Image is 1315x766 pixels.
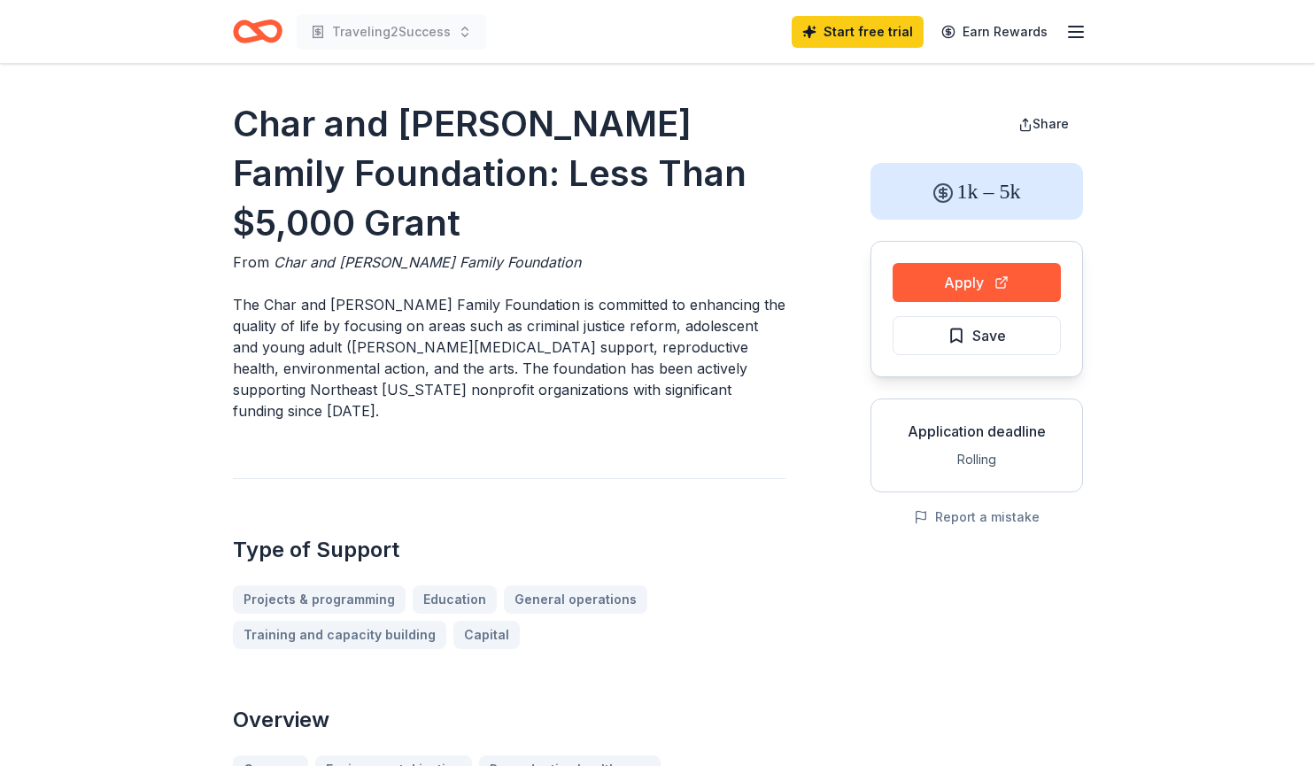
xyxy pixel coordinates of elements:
[233,706,785,734] h2: Overview
[233,294,785,422] p: The Char and [PERSON_NAME] Family Foundation is committed to enhancing the quality of life by foc...
[453,621,520,649] a: Capital
[504,585,647,614] a: General operations
[870,163,1083,220] div: 1k – 5k
[274,253,581,271] span: Char and [PERSON_NAME] Family Foundation
[297,14,486,50] button: Traveling2Success
[233,536,785,564] h2: Type of Support
[893,263,1061,302] button: Apply
[332,21,451,43] span: Traveling2Success
[233,11,282,52] a: Home
[1033,116,1069,131] span: Share
[972,324,1006,347] span: Save
[413,585,497,614] a: Education
[1004,106,1083,142] button: Share
[914,507,1040,528] button: Report a mistake
[792,16,924,48] a: Start free trial
[233,99,785,248] h1: Char and [PERSON_NAME] Family Foundation: Less Than $5,000 Grant
[233,251,785,273] div: From
[233,621,446,649] a: Training and capacity building
[233,585,406,614] a: Projects & programming
[893,316,1061,355] button: Save
[886,421,1068,442] div: Application deadline
[886,449,1068,470] div: Rolling
[931,16,1058,48] a: Earn Rewards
